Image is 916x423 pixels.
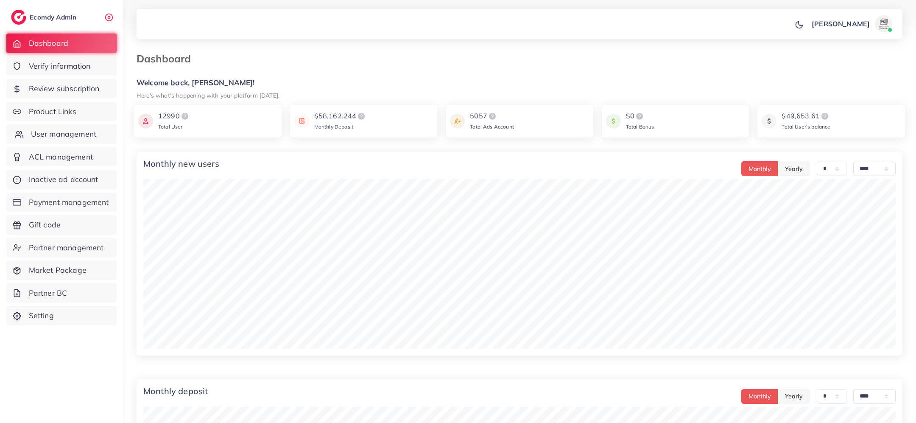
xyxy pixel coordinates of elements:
[807,15,896,32] a: [PERSON_NAME]avatar
[626,123,654,130] span: Total Bonus
[143,386,208,396] h4: Monthly deposit
[778,389,810,404] button: Yearly
[356,111,366,121] img: logo
[6,79,117,98] a: Review subscription
[450,111,465,131] img: icon payment
[29,219,61,230] span: Gift code
[29,83,100,94] span: Review subscription
[6,283,117,303] a: Partner BC
[6,56,117,76] a: Verify information
[487,111,497,121] img: logo
[820,111,830,121] img: logo
[29,288,67,299] span: Partner BC
[741,161,778,176] button: Monthly
[29,197,109,208] span: Payment management
[31,129,96,140] span: User management
[626,111,654,121] div: $0
[782,123,830,130] span: Total User’s balance
[778,161,810,176] button: Yearly
[6,147,117,167] a: ACL management
[6,34,117,53] a: Dashboard
[29,310,54,321] span: Setting
[6,102,117,121] a: Product Links
[875,15,892,32] img: avatar
[6,124,117,144] a: User management
[782,111,830,121] div: $49,653.61
[11,10,78,25] a: logoEcomdy Admin
[762,111,776,131] img: icon payment
[29,242,104,253] span: Partner management
[6,170,117,189] a: Inactive ad account
[29,151,93,162] span: ACL management
[314,111,367,121] div: $58,162.244
[158,111,190,121] div: 12990
[6,261,117,280] a: Market Package
[29,106,76,117] span: Product Links
[29,174,98,185] span: Inactive ad account
[143,159,219,169] h4: Monthly new users
[634,111,645,121] img: logo
[180,111,190,121] img: logo
[294,111,309,131] img: icon payment
[606,111,621,131] img: icon payment
[11,10,26,25] img: logo
[812,19,870,29] p: [PERSON_NAME]
[6,238,117,258] a: Partner management
[6,193,117,212] a: Payment management
[6,215,117,235] a: Gift code
[30,13,78,21] h2: Ecomdy Admin
[138,111,153,131] img: icon payment
[314,123,353,130] span: Monthly Deposit
[470,111,514,121] div: 5057
[29,38,68,49] span: Dashboard
[741,389,778,404] button: Monthly
[137,92,279,99] small: Here's what's happening with your platform [DATE].
[29,61,91,72] span: Verify information
[137,53,198,65] h3: Dashboard
[29,265,87,276] span: Market Package
[158,123,183,130] span: Total User
[6,306,117,325] a: Setting
[137,78,902,87] h5: Welcome back, [PERSON_NAME]!
[470,123,514,130] span: Total Ads Account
